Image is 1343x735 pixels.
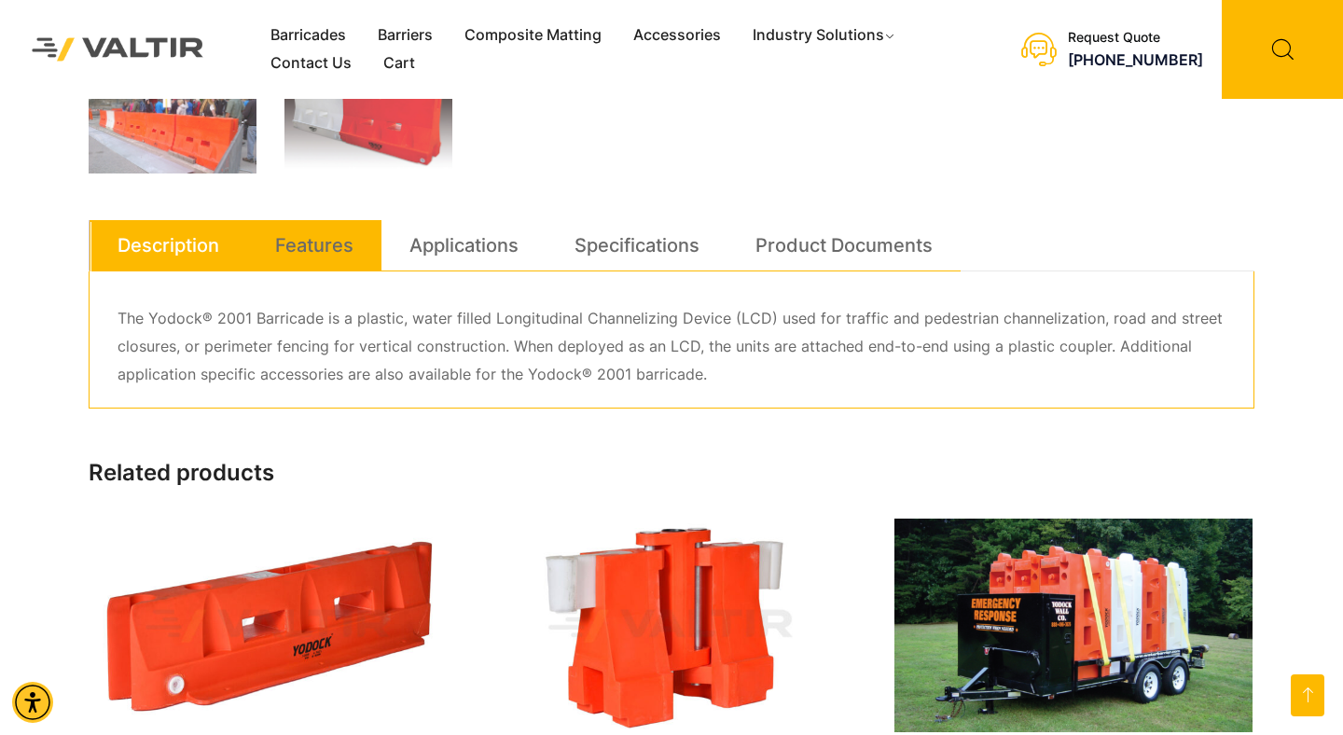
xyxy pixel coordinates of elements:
[89,519,447,734] img: Barricades
[89,79,256,173] img: A crowd gathers near orange barricades in front of an information booth, with a mountainous backd...
[367,49,431,77] a: Cart
[617,21,737,49] a: Accessories
[255,49,367,77] a: Contact Us
[275,220,353,270] a: Features
[575,220,699,270] a: Specifications
[284,79,452,173] img: Two traffic barriers, one white and one orange, with a logo, designed for road safety and separat...
[14,20,222,78] img: Valtir Rentals
[492,519,850,734] img: Accessories
[1068,30,1203,46] div: Request Quote
[362,21,449,49] a: Barriers
[1291,674,1324,716] a: Open this option
[89,460,1254,487] h2: Related products
[118,305,1225,389] p: The Yodock® 2001 Barricade is a plastic, water filled Longitudinal Channelizing Device (LCD) used...
[12,682,53,723] div: Accessibility Menu
[894,519,1253,731] img: Accessories
[118,220,219,270] a: Description
[755,220,933,270] a: Product Documents
[449,21,617,49] a: Composite Matting
[1068,50,1203,69] a: call (888) 496-3625
[737,21,913,49] a: Industry Solutions
[255,21,362,49] a: Barricades
[409,220,519,270] a: Applications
